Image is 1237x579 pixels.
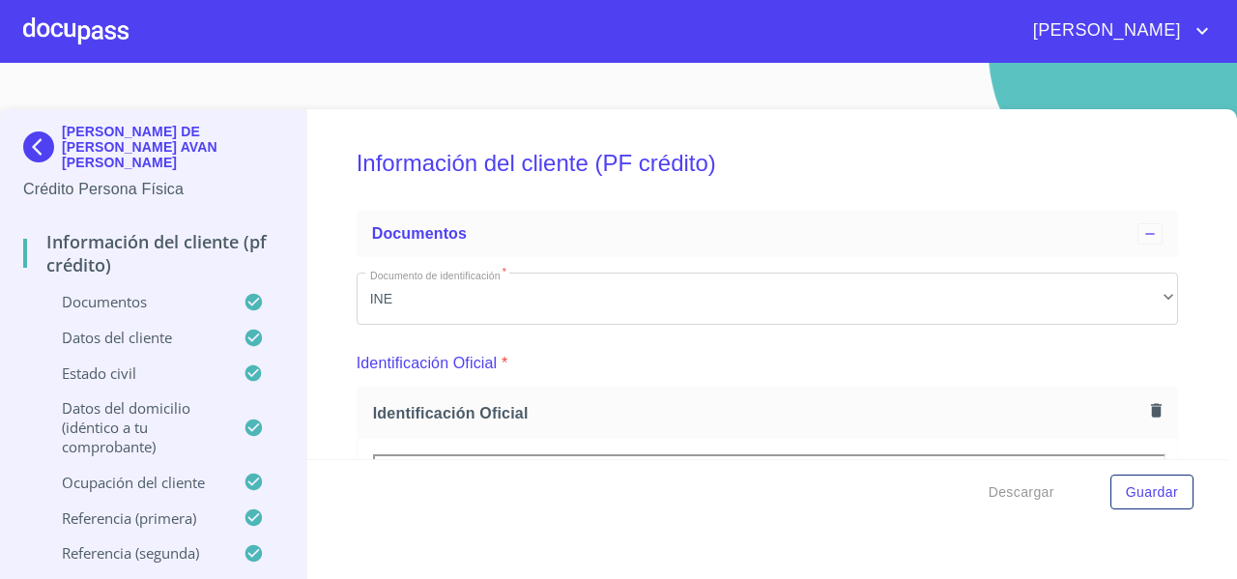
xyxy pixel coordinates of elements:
p: Ocupación del Cliente [23,473,244,492]
p: [PERSON_NAME] DE [PERSON_NAME] AVAN [PERSON_NAME] [62,124,283,170]
p: Identificación Oficial [357,352,498,375]
h5: Información del cliente (PF crédito) [357,124,1178,203]
p: Datos del domicilio (idéntico a tu comprobante) [23,398,244,456]
p: Crédito Persona Física [23,178,283,201]
button: Guardar [1110,475,1194,510]
div: [PERSON_NAME] DE [PERSON_NAME] AVAN [PERSON_NAME] [23,124,283,178]
p: Referencia (segunda) [23,543,244,563]
div: Documentos [357,211,1178,257]
span: Identificación Oficial [373,403,1143,423]
p: Información del cliente (PF crédito) [23,230,283,276]
p: Datos del cliente [23,328,244,347]
div: INE [357,273,1178,325]
span: [PERSON_NAME] [1019,15,1191,46]
p: Estado Civil [23,363,244,383]
span: Documentos [372,225,467,242]
span: Guardar [1126,480,1178,505]
img: Docupass spot blue [23,131,62,162]
button: account of current user [1019,15,1214,46]
span: Descargar [989,480,1054,505]
p: Referencia (primera) [23,508,244,528]
button: Descargar [981,475,1062,510]
p: Documentos [23,292,244,311]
